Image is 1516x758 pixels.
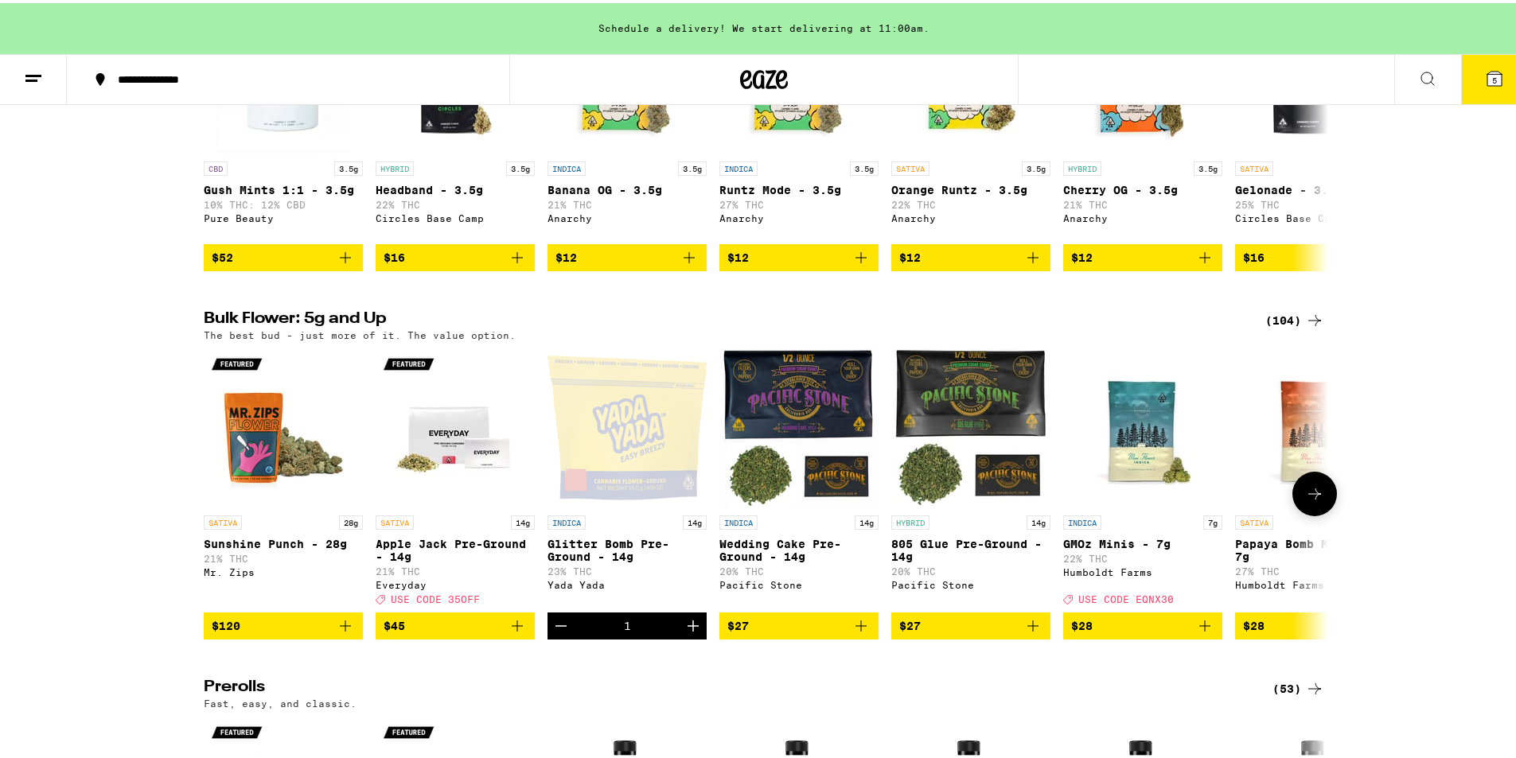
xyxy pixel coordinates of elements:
div: Anarchy [1063,210,1222,220]
h2: Bulk Flower: 5g and Up [204,308,1246,327]
p: 14g [511,512,535,527]
span: $16 [384,248,405,261]
div: Circles Base Camp [1235,210,1394,220]
a: Open page for GMOz Minis - 7g from Humboldt Farms [1063,345,1222,609]
p: 3.5g [850,158,879,173]
p: Cherry OG - 3.5g [1063,181,1222,193]
p: SATIVA [1235,158,1273,173]
p: Gelonade - 3.5g [1235,181,1394,193]
span: $45 [384,616,405,629]
span: USE CODE 35OFF [391,591,480,601]
span: $12 [1071,248,1093,261]
div: Anarchy [548,210,707,220]
p: 22% THC [1063,550,1222,561]
p: Banana OG - 3.5g [548,181,707,193]
p: 3.5g [334,158,363,173]
p: Orange Runtz - 3.5g [891,181,1050,193]
p: 23% THC [548,563,707,573]
button: Add to bag [1063,609,1222,636]
span: 5 [1492,72,1497,82]
p: CBD [204,158,228,173]
button: Decrement [548,609,575,636]
p: Glitter Bomb Pre-Ground - 14g [548,534,707,560]
a: Open page for Glitter Bomb Pre-Ground - 14g from Yada Yada [548,345,707,609]
p: HYBRID [1063,158,1101,173]
p: 14g [855,512,879,527]
p: INDICA [548,158,586,173]
img: Mr. Zips - Sunshine Punch - 28g [204,345,363,504]
span: $120 [212,616,240,629]
button: Add to bag [376,609,535,636]
div: Anarchy [891,210,1050,220]
p: Runtz Mode - 3.5g [719,181,879,193]
p: 21% THC [376,563,535,573]
div: Circles Base Camp [376,210,535,220]
img: Everyday - Apple Jack Pre-Ground - 14g [376,345,535,504]
button: Add to bag [1063,241,1222,268]
a: (104) [1265,308,1324,327]
p: 14g [683,512,707,527]
p: 27% THC [1235,563,1394,573]
img: Pacific Stone - Wedding Cake Pre-Ground - 14g [719,345,879,504]
button: Add to bag [719,609,879,636]
p: INDICA [719,158,758,173]
p: GMOz Minis - 7g [1063,534,1222,547]
p: Papaya Bomb Mini's - 7g [1235,534,1394,560]
span: $28 [1071,616,1093,629]
a: Open page for Papaya Bomb Mini's - 7g from Humboldt Farms [1235,345,1394,609]
img: Pacific Stone - 805 Glue Pre-Ground - 14g [891,345,1050,504]
p: 27% THC [719,196,879,207]
p: 21% THC [204,550,363,561]
button: Add to bag [891,241,1050,268]
p: Sunshine Punch - 28g [204,534,363,547]
p: 20% THC [891,563,1050,573]
p: Wedding Cake Pre-Ground - 14g [719,534,879,560]
p: 22% THC [891,196,1050,207]
p: 10% THC: 12% CBD [204,196,363,207]
a: Open page for Sunshine Punch - 28g from Mr. Zips [204,345,363,609]
button: Add to bag [891,609,1050,636]
p: The best bud - just more of it. The value option. [204,327,516,337]
button: Add to bag [204,241,363,268]
p: Gush Mints 1:1 - 3.5g [204,181,363,193]
p: SATIVA [376,512,414,527]
span: $52 [212,248,233,261]
button: Increment [680,609,707,636]
p: Fast, easy, and classic. [204,695,357,706]
p: 3.5g [678,158,707,173]
span: $16 [1243,248,1265,261]
a: Open page for Apple Jack Pre-Ground - 14g from Everyday [376,345,535,609]
div: Everyday [376,577,535,587]
button: Add to bag [204,609,363,636]
p: 3.5g [1194,158,1222,173]
p: SATIVA [891,158,929,173]
p: INDICA [1063,512,1101,527]
div: (53) [1272,676,1324,695]
p: 21% THC [548,196,707,207]
div: Humboldt Farms [1063,564,1222,574]
div: Pacific Stone [891,577,1050,587]
div: 1 [624,616,631,629]
p: INDICA [548,512,586,527]
p: SATIVA [204,512,242,527]
p: 805 Glue Pre-Ground - 14g [891,534,1050,560]
a: Open page for 805 Glue Pre-Ground - 14g from Pacific Stone [891,345,1050,609]
span: USE CODE EQNX30 [1078,591,1174,601]
span: $28 [1243,616,1265,629]
span: Hi. Need any help? [10,11,115,24]
p: HYBRID [376,158,414,173]
button: Add to bag [548,241,707,268]
h2: Prerolls [204,676,1246,695]
div: Yada Yada [548,577,707,587]
p: INDICA [719,512,758,527]
p: 28g [339,512,363,527]
p: 21% THC [1063,196,1222,207]
p: SATIVA [1235,512,1273,527]
p: 7g [1203,512,1222,527]
p: 3.5g [506,158,535,173]
p: Apple Jack Pre-Ground - 14g [376,534,535,560]
div: Pure Beauty [204,210,363,220]
a: Open page for Wedding Cake Pre-Ground - 14g from Pacific Stone [719,345,879,609]
button: Add to bag [376,241,535,268]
